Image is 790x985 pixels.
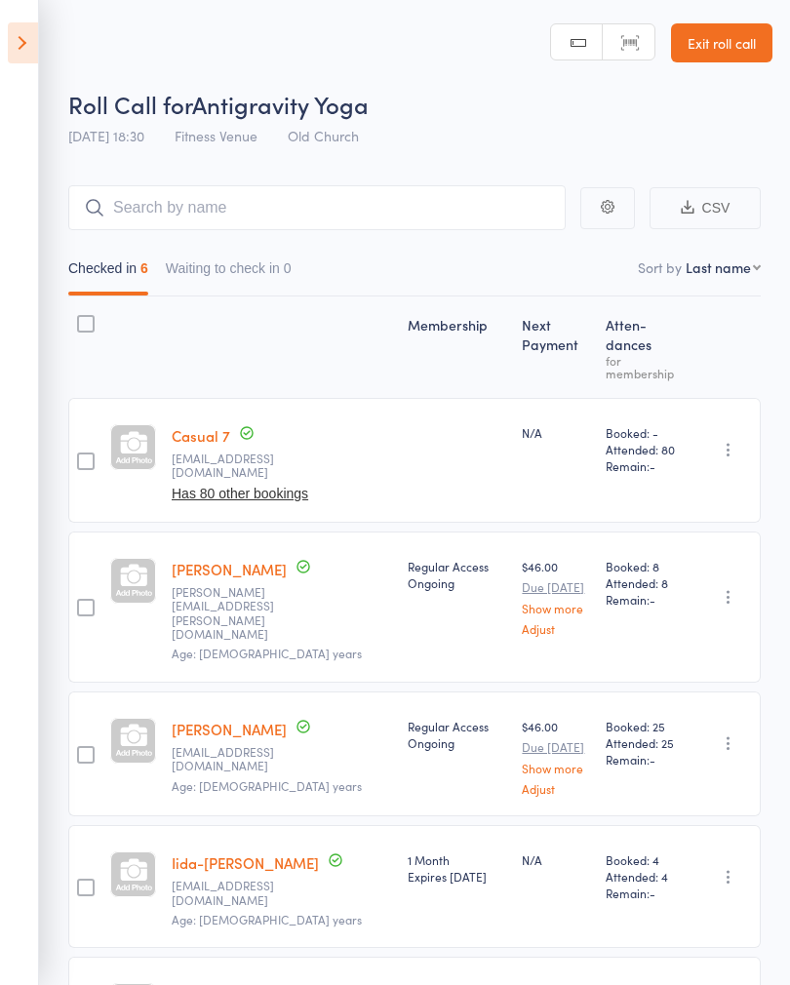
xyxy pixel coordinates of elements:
div: Next Payment [514,305,598,389]
input: Search by name [68,185,566,230]
span: Fitness Venue [175,126,257,145]
div: 6 [140,260,148,276]
div: Atten­dances [598,305,690,389]
div: Regular Access Ongoing [408,718,506,751]
div: N/A [522,424,590,441]
a: Adjust [522,782,590,795]
small: jessika.bradley@hotmail.com [172,585,298,642]
span: Attended: 80 [606,441,682,457]
div: 1 Month [408,851,506,885]
span: Attended: 25 [606,734,682,751]
a: Show more [522,762,590,774]
span: Age: [DEMOGRAPHIC_DATA] years [172,645,362,661]
button: CSV [650,187,761,229]
button: Checked in6 [68,251,148,295]
span: - [650,885,655,901]
div: for membership [606,354,682,379]
a: [PERSON_NAME] [172,559,287,579]
a: Casual 7 [172,425,230,446]
div: Last name [686,257,751,277]
span: Remain: [606,457,682,474]
a: Show more [522,602,590,614]
span: [DATE] 18:30 [68,126,144,145]
span: Remain: [606,885,682,901]
div: Membership [400,305,514,389]
div: N/A [522,851,590,868]
small: Rachaelhunter123@gmail.com [172,745,298,773]
span: Booked: 4 [606,851,682,868]
span: Antigravity Yoga [192,88,369,120]
button: Waiting to check in0 [166,251,292,295]
div: Expires [DATE] [408,868,506,885]
span: Roll Call for [68,88,192,120]
span: - [650,457,655,474]
span: Booked: 25 [606,718,682,734]
a: Exit roll call [671,23,772,62]
div: 0 [284,260,292,276]
span: Booked: 8 [606,558,682,574]
span: Age: [DEMOGRAPHIC_DATA] years [172,911,362,927]
small: info@fitnessvenue.com.au [172,452,298,480]
a: Adjust [522,622,590,635]
span: Booked: - [606,424,682,441]
span: Age: [DEMOGRAPHIC_DATA] years [172,777,362,794]
span: Remain: [606,591,682,608]
small: iidaemilia.karhula@icloud.com [172,879,298,907]
span: Attended: 8 [606,574,682,591]
label: Sort by [638,257,682,277]
a: Iida-[PERSON_NAME] [172,852,319,873]
span: Attended: 4 [606,868,682,885]
a: [PERSON_NAME] [172,719,287,739]
span: - [650,591,655,608]
button: Has 80 other bookings [172,486,308,501]
small: Due [DATE] [522,580,590,594]
div: Regular Access Ongoing [408,558,506,591]
span: Remain: [606,751,682,768]
small: Due [DATE] [522,740,590,754]
span: Old Church [288,126,359,145]
span: - [650,751,655,768]
div: $46.00 [522,558,590,635]
div: $46.00 [522,718,590,795]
